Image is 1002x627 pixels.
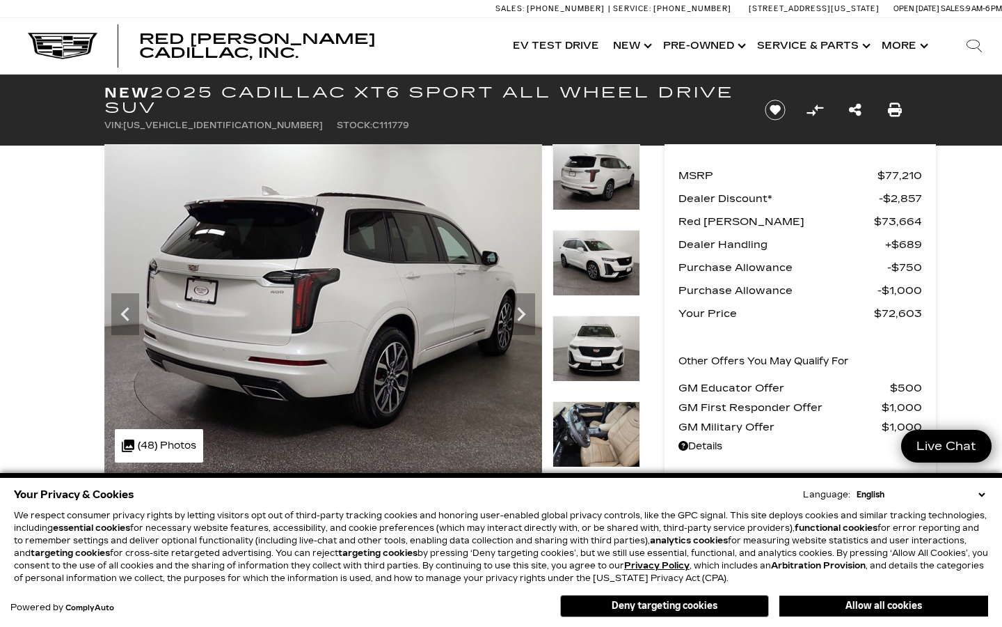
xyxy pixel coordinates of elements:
[803,490,850,499] div: Language:
[678,212,874,231] span: Red [PERSON_NAME]
[678,281,877,300] span: Purchase Allowance
[804,100,825,121] button: Compare Vehicle
[678,235,922,254] a: Dealer Handling $689
[104,84,150,101] strong: New
[678,398,922,417] a: GM First Responder Offer $1,000
[338,548,417,558] strong: targeting cookies
[678,417,922,437] a: GM Military Offer $1,000
[10,603,114,612] div: Powered by
[882,417,922,437] span: $1,000
[608,5,735,13] a: Service: [PHONE_NUMBER]
[552,230,640,296] img: New 2025 Crystal White Tricoat Cadillac Sport image 14
[966,4,1002,13] span: 9 AM-6 PM
[678,352,849,371] p: Other Offers You May Qualify For
[678,304,874,323] span: Your Price
[874,212,922,231] span: $73,664
[749,4,880,13] a: [STREET_ADDRESS][US_STATE]
[495,5,608,13] a: Sales: [PHONE_NUMBER]
[901,430,992,463] a: Live Chat
[795,523,877,533] strong: functional cookies
[678,398,882,417] span: GM First Responder Offer
[613,4,651,13] span: Service:
[139,31,376,61] span: Red [PERSON_NAME] Cadillac, Inc.
[885,235,922,254] span: $689
[879,189,922,208] span: $2,857
[111,293,139,335] div: Previous
[941,4,966,13] span: Sales:
[750,18,875,74] a: Service & Parts
[874,304,922,323] span: $72,603
[875,18,932,74] button: More
[678,212,922,231] a: Red [PERSON_NAME] $73,664
[853,488,988,501] select: Language Select
[849,100,861,120] a: Share this New 2025 Cadillac XT6 Sport All Wheel Drive SUV
[678,258,887,277] span: Purchase Allowance
[946,18,1002,74] div: Search
[678,235,885,254] span: Dealer Handling
[28,33,97,59] img: Cadillac Dark Logo with Cadillac White Text
[104,121,123,130] span: VIN:
[527,4,605,13] span: [PHONE_NUMBER]
[650,536,728,545] strong: analytics cookies
[877,281,922,300] span: $1,000
[909,438,983,454] span: Live Chat
[678,304,922,323] a: Your Price $72,603
[678,378,890,398] span: GM Educator Offer
[678,166,922,185] a: MSRP $77,210
[678,417,882,437] span: GM Military Offer
[890,378,922,398] span: $500
[14,485,134,504] span: Your Privacy & Cookies
[779,596,988,617] button: Allow all cookies
[656,18,750,74] a: Pre-Owned
[104,144,542,473] img: New 2025 Crystal White Tricoat Cadillac Sport image 13
[507,293,535,335] div: Next
[678,258,922,277] a: Purchase Allowance $750
[771,561,866,571] strong: Arbitration Provision
[760,99,790,121] button: Save vehicle
[552,401,640,467] img: New 2025 Crystal White Tricoat Cadillac Sport image 16
[115,429,203,463] div: (48) Photos
[65,604,114,612] a: ComplyAuto
[552,316,640,382] img: New 2025 Crystal White Tricoat Cadillac Sport image 15
[678,437,922,456] a: Details
[506,18,606,74] a: EV Test Drive
[606,18,656,74] a: New
[678,378,922,398] a: GM Educator Offer $500
[653,4,731,13] span: [PHONE_NUMBER]
[678,189,879,208] span: Dealer Discount*
[337,121,372,130] span: Stock:
[888,100,902,120] a: Print this New 2025 Cadillac XT6 Sport All Wheel Drive SUV
[624,561,690,571] u: Privacy Policy
[678,189,922,208] a: Dealer Discount* $2,857
[678,281,922,300] a: Purchase Allowance $1,000
[104,85,741,116] h1: 2025 Cadillac XT6 Sport All Wheel Drive SUV
[678,166,877,185] span: MSRP
[123,121,323,130] span: [US_VEHICLE_IDENTIFICATION_NUMBER]
[31,548,110,558] strong: targeting cookies
[372,121,409,130] span: C111779
[14,509,988,585] p: We respect consumer privacy rights by letting visitors opt out of third-party tracking cookies an...
[893,4,939,13] span: Open [DATE]
[887,258,922,277] span: $750
[495,4,525,13] span: Sales:
[552,144,640,210] img: New 2025 Crystal White Tricoat Cadillac Sport image 13
[560,595,769,617] button: Deny targeting cookies
[53,523,130,533] strong: essential cookies
[877,166,922,185] span: $77,210
[139,32,492,60] a: Red [PERSON_NAME] Cadillac, Inc.
[882,398,922,417] span: $1,000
